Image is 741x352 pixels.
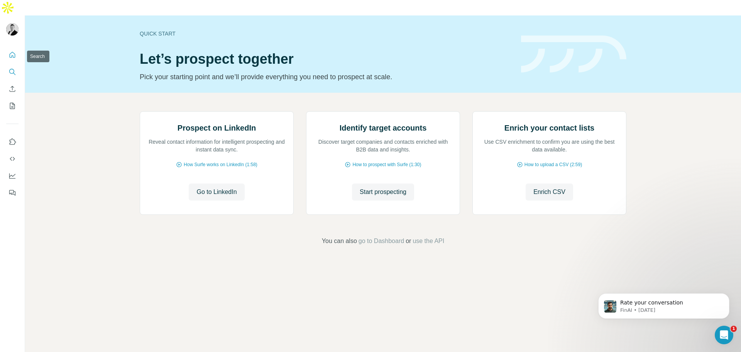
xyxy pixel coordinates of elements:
[6,169,19,183] button: Dashboard
[587,277,741,331] iframe: Intercom notifications message
[406,236,411,246] span: or
[6,48,19,62] button: Quick start
[6,152,19,166] button: Use Surfe API
[731,326,737,332] span: 1
[6,23,19,36] img: Avatar
[360,187,406,197] span: Start prospecting
[6,82,19,96] button: Enrich CSV
[413,236,444,246] button: use the API
[715,326,733,344] iframe: Intercom live chat
[140,30,512,37] div: Quick start
[340,122,427,133] h2: Identify target accounts
[140,51,512,67] h1: Let’s prospect together
[6,135,19,149] button: Use Surfe on LinkedIn
[189,184,244,201] button: Go to LinkedIn
[196,187,237,197] span: Go to LinkedIn
[178,122,256,133] h2: Prospect on LinkedIn
[359,236,404,246] button: go to Dashboard
[504,122,594,133] h2: Enrich your contact lists
[480,138,618,153] p: Use CSV enrichment to confirm you are using the best data available.
[148,138,286,153] p: Reveal contact information for intelligent prospecting and instant data sync.
[322,236,357,246] span: You can also
[526,184,573,201] button: Enrich CSV
[140,71,512,82] p: Pick your starting point and we’ll provide everything you need to prospect at scale.
[314,138,452,153] p: Discover target companies and contacts enriched with B2B data and insights.
[524,161,582,168] span: How to upload a CSV (2:59)
[352,161,421,168] span: How to prospect with Surfe (1:30)
[533,187,565,197] span: Enrich CSV
[352,184,414,201] button: Start prospecting
[6,99,19,113] button: My lists
[6,186,19,200] button: Feedback
[6,65,19,79] button: Search
[521,36,626,73] img: banner
[184,161,257,168] span: How Surfe works on LinkedIn (1:58)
